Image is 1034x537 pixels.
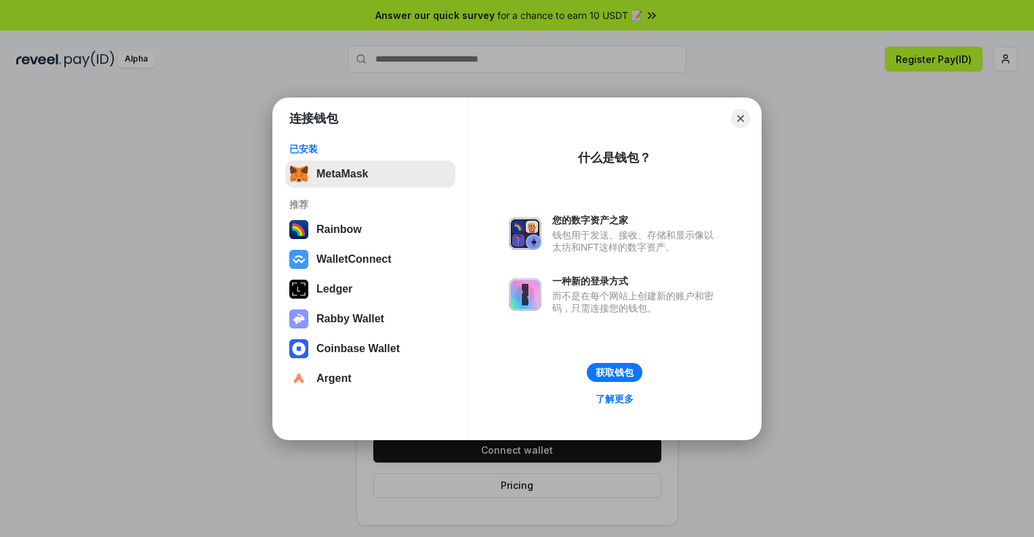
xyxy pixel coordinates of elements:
img: svg+xml,%3Csvg%20width%3D%2228%22%20height%3D%2228%22%20viewBox%3D%220%200%2028%2028%22%20fill%3D... [289,369,308,388]
div: 钱包用于发送、接收、存储和显示像以太坊和NFT这样的数字资产。 [552,229,720,253]
div: Rabby Wallet [316,313,384,325]
div: 获取钱包 [596,366,634,379]
div: Coinbase Wallet [316,343,400,355]
div: MetaMask [316,168,368,180]
button: Close [731,109,750,128]
div: 什么是钱包？ [578,150,651,166]
img: svg+xml,%3Csvg%20xmlns%3D%22http%3A%2F%2Fwww.w3.org%2F2000%2Fsvg%22%20width%3D%2228%22%20height%3... [289,280,308,299]
button: Ledger [285,276,455,303]
button: Argent [285,365,455,392]
img: svg+xml,%3Csvg%20xmlns%3D%22http%3A%2F%2Fwww.w3.org%2F2000%2Fsvg%22%20fill%3D%22none%22%20viewBox... [289,309,308,328]
div: 您的数字资产之家 [552,214,720,226]
img: svg+xml,%3Csvg%20width%3D%2228%22%20height%3D%2228%22%20viewBox%3D%220%200%2028%2028%22%20fill%3D... [289,250,308,269]
div: 了解更多 [596,393,634,405]
div: Rainbow [316,223,362,236]
button: 获取钱包 [587,363,642,382]
div: Argent [316,372,352,385]
div: WalletConnect [316,253,392,265]
button: WalletConnect [285,246,455,273]
div: Ledger [316,283,352,295]
button: Coinbase Wallet [285,335,455,362]
div: 已安装 [289,143,451,155]
a: 了解更多 [587,390,642,408]
img: svg+xml,%3Csvg%20width%3D%22120%22%20height%3D%22120%22%20viewBox%3D%220%200%20120%20120%22%20fil... [289,220,308,239]
button: Rainbow [285,216,455,243]
h1: 连接钱包 [289,110,338,127]
img: svg+xml,%3Csvg%20xmlns%3D%22http%3A%2F%2Fwww.w3.org%2F2000%2Fsvg%22%20fill%3D%22none%22%20viewBox... [509,217,541,250]
button: MetaMask [285,160,455,188]
button: Rabby Wallet [285,305,455,332]
img: svg+xml,%3Csvg%20xmlns%3D%22http%3A%2F%2Fwww.w3.org%2F2000%2Fsvg%22%20fill%3D%22none%22%20viewBox... [509,278,541,311]
img: svg+xml,%3Csvg%20fill%3D%22none%22%20height%3D%2233%22%20viewBox%3D%220%200%2035%2033%22%20width%... [289,165,308,184]
div: 一种新的登录方式 [552,275,720,287]
div: 推荐 [289,198,451,211]
img: svg+xml,%3Csvg%20width%3D%2228%22%20height%3D%2228%22%20viewBox%3D%220%200%2028%2028%22%20fill%3D... [289,339,308,358]
div: 而不是在每个网站上创建新的账户和密码，只需连接您的钱包。 [552,290,720,314]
